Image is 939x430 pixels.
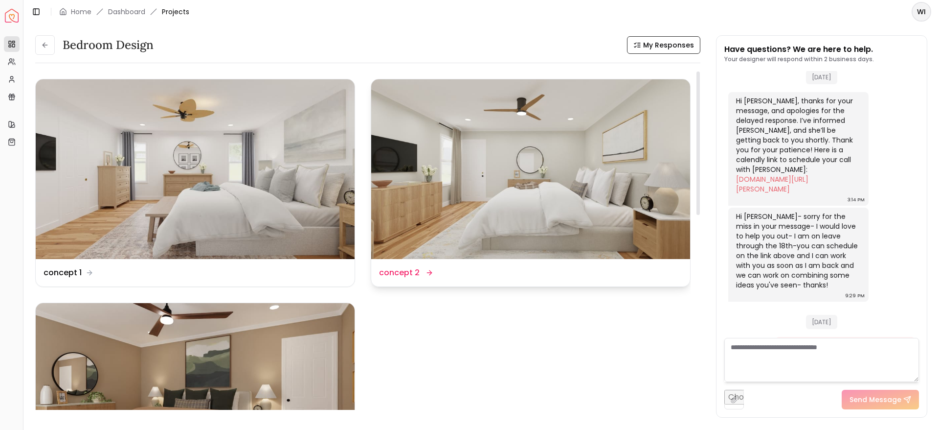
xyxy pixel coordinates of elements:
[162,7,189,17] span: Projects
[44,267,82,279] dd: concept 1
[848,195,865,205] div: 3:14 PM
[736,174,808,194] a: [DOMAIN_NAME][URL][PERSON_NAME]
[371,79,690,259] img: concept 2
[736,96,859,194] div: Hi [PERSON_NAME], thanks for your message, and apologies for the delayed response. I’ve informed ...
[643,40,694,50] span: My Responses
[5,9,19,23] img: Spacejoy Logo
[59,7,189,17] nav: breadcrumb
[845,291,865,301] div: 9:29 PM
[36,79,355,259] img: concept 1
[379,267,420,279] dd: concept 2
[736,212,859,290] div: Hi [PERSON_NAME]- sorry for the miss in your message- I would love to help you out- I am on leave...
[371,79,691,287] a: concept 2concept 2
[627,36,700,54] button: My Responses
[71,7,91,17] a: Home
[724,55,874,63] p: Your designer will respond within 2 business days.
[806,315,837,329] span: [DATE]
[806,70,837,84] span: [DATE]
[913,3,930,21] span: WI
[63,37,154,53] h3: Bedroom design
[912,2,931,22] button: WI
[108,7,145,17] a: Dashboard
[5,9,19,23] a: Spacejoy
[35,79,355,287] a: concept 1concept 1
[724,44,874,55] p: Have questions? We are here to help.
